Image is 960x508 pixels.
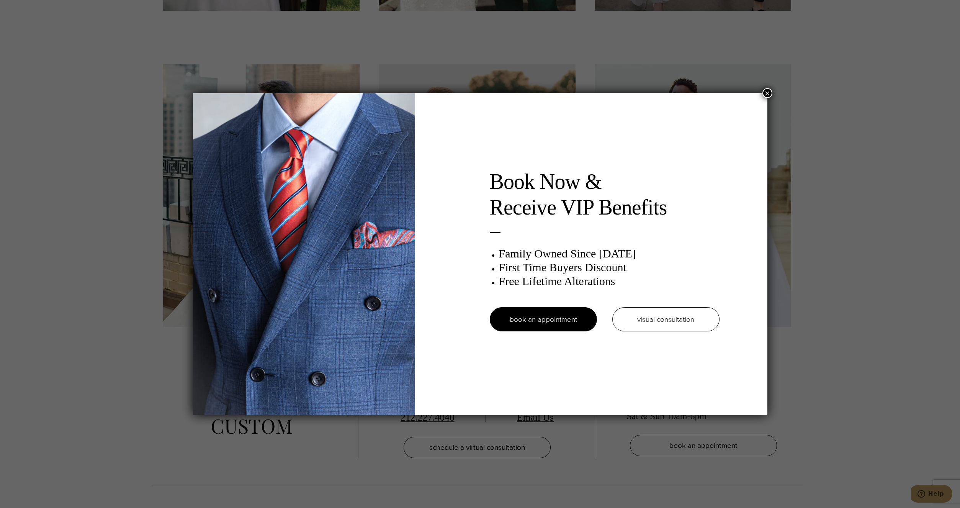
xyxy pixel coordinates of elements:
[499,274,720,288] h3: Free Lifetime Alterations
[499,247,720,261] h3: Family Owned Since [DATE]
[490,307,597,331] a: book an appointment
[612,307,720,331] a: visual consultation
[17,5,33,12] span: Help
[762,88,772,98] button: Close
[490,169,720,220] h2: Book Now & Receive VIP Benefits
[499,261,720,274] h3: First Time Buyers Discount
